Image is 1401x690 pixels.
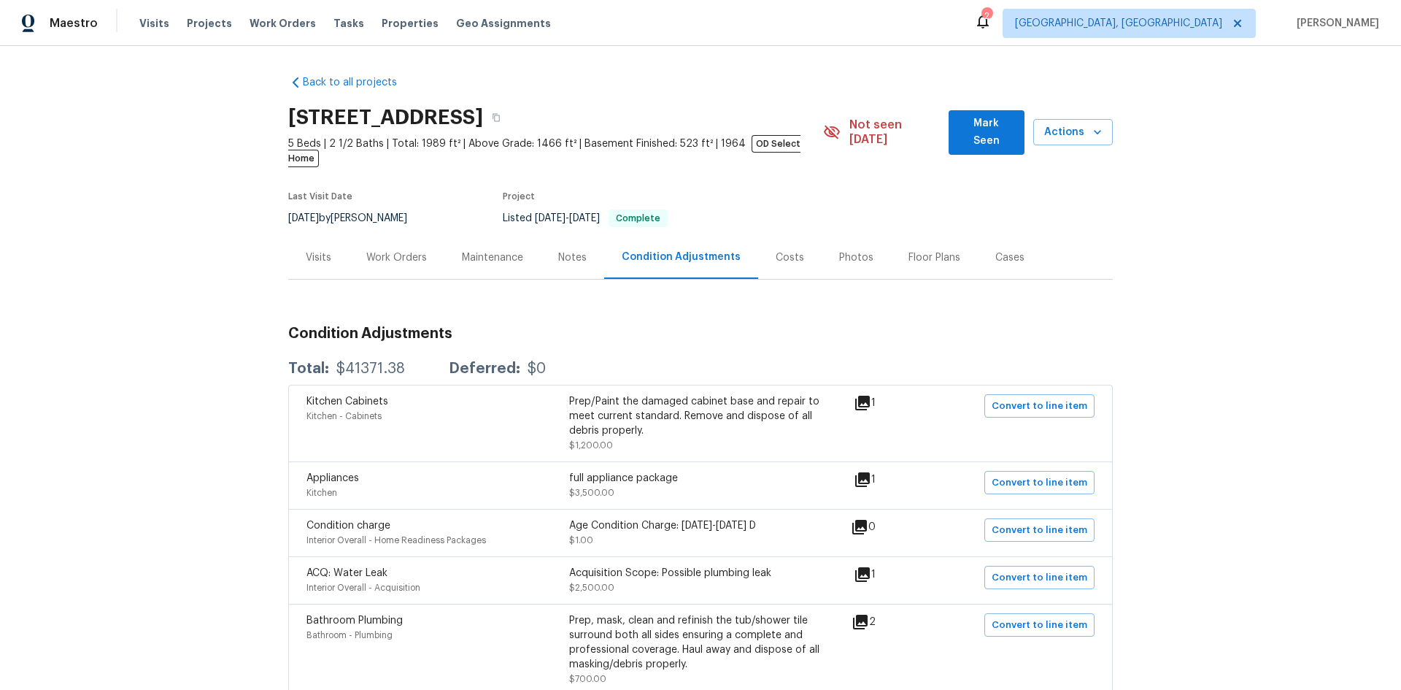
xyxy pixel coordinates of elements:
div: Prep, mask, clean and refinish the tub/shower tile surround both all sides ensuring a complete an... [569,613,832,672]
div: Deferred: [449,361,520,376]
button: Convert to line item [984,566,1095,589]
span: Condition charge [306,521,390,531]
span: Maestro [50,16,98,31]
span: Bathroom - Plumbing [306,631,393,640]
button: Convert to line item [984,518,1095,542]
div: Acquisition Scope: Possible plumbing leak [569,566,832,580]
span: Kitchen Cabinets [306,396,388,407]
h2: [STREET_ADDRESS] [288,110,483,125]
span: Visits [139,16,169,31]
div: Visits [306,250,331,265]
span: Geo Assignments [456,16,551,31]
span: [DATE] [288,213,319,223]
div: 1 [854,471,922,488]
div: full appliance package [569,471,832,486]
div: Notes [558,250,587,265]
div: 1 [854,566,922,583]
span: Tasks [333,18,364,28]
span: Mark Seen [960,115,1013,150]
div: 2 [981,9,992,23]
span: Kitchen [306,488,337,497]
span: Properties [382,16,439,31]
span: Convert to line item [992,398,1087,415]
span: $3,500.00 [569,488,614,497]
span: Listed [503,213,668,223]
h3: Condition Adjustments [288,326,1113,341]
div: by [PERSON_NAME] [288,210,425,227]
button: Copy Address [483,104,509,131]
span: Bathroom Plumbing [306,616,403,626]
span: $1,200.00 [569,441,613,450]
button: Convert to line item [984,471,1095,494]
span: $700.00 [569,675,606,683]
button: Mark Seen [949,110,1024,155]
button: Convert to line item [984,394,1095,418]
span: Appliances [306,473,359,483]
span: [DATE] [535,213,566,223]
span: $1.00 [569,536,593,545]
span: [PERSON_NAME] [1291,16,1379,31]
span: Convert to line item [992,570,1087,586]
div: 1 [854,394,922,412]
span: Interior Overall - Home Readiness Packages [306,536,486,545]
span: Not seen [DATE] [849,118,940,147]
div: Prep/Paint the damaged cabinet base and repair to meet current standard. Remove and dispose of al... [569,394,832,438]
div: Age Condition Charge: [DATE]-[DATE] D [569,518,832,533]
span: Interior Overall - Acquisition [306,583,420,592]
span: $2,500.00 [569,583,614,592]
span: Kitchen - Cabinets [306,412,382,421]
span: Work Orders [250,16,316,31]
span: Convert to line item [992,617,1087,634]
span: Last Visit Date [288,192,352,201]
span: ACQ: Water Leak [306,568,387,578]
div: 0 [851,518,922,536]
span: [GEOGRAPHIC_DATA], [GEOGRAPHIC_DATA] [1015,16,1222,31]
div: $0 [528,361,546,376]
div: $41371.38 [336,361,405,376]
span: Convert to line item [992,522,1087,539]
span: - [535,213,600,223]
div: Cases [995,250,1024,265]
div: Floor Plans [908,250,960,265]
div: Costs [776,250,804,265]
span: OD Select Home [288,135,800,167]
a: Back to all projects [288,75,428,90]
div: Total: [288,361,329,376]
div: 2 [852,613,922,631]
span: 5 Beds | 2 1/2 Baths | Total: 1989 ft² | Above Grade: 1466 ft² | Basement Finished: 523 ft² | 1964 [288,137,823,166]
span: Projects [187,16,232,31]
span: Complete [610,214,666,223]
div: Photos [839,250,873,265]
div: Condition Adjustments [622,250,741,264]
span: Convert to line item [992,475,1087,491]
div: Work Orders [366,250,427,265]
span: Project [503,192,535,201]
div: Maintenance [462,250,523,265]
span: Actions [1045,123,1101,142]
button: Actions [1033,119,1113,146]
span: [DATE] [569,213,600,223]
button: Convert to line item [984,613,1095,637]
